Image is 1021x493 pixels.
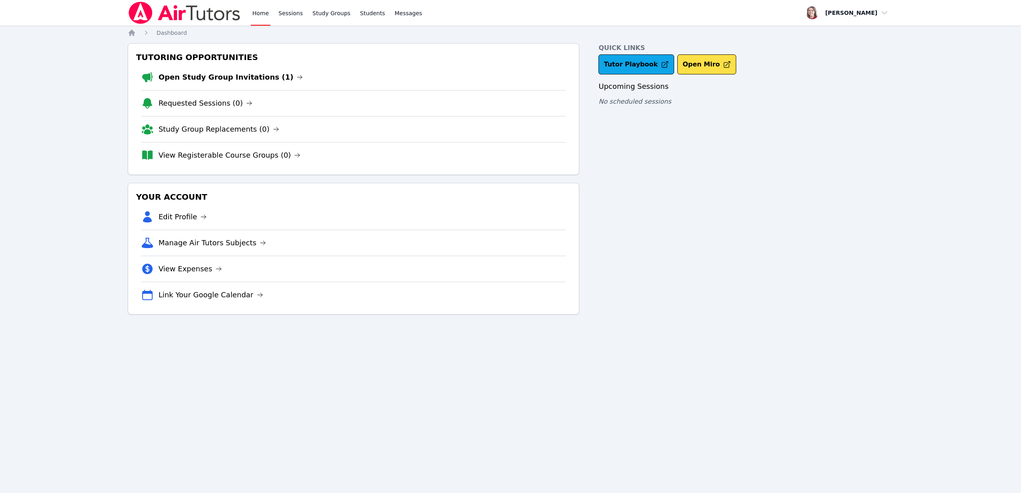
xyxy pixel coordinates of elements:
nav: Breadcrumb [128,29,894,37]
a: Study Group Replacements (0) [159,124,279,135]
span: No scheduled sessions [598,98,671,105]
img: Air Tutors [128,2,241,24]
a: Edit Profile [159,211,207,222]
a: Dashboard [157,29,187,37]
h3: Tutoring Opportunities [135,50,573,64]
a: Open Study Group Invitations (1) [159,72,303,83]
span: Messages [395,9,422,17]
a: Requested Sessions (0) [159,98,253,109]
span: Dashboard [157,30,187,36]
h3: Your Account [135,190,573,204]
a: Manage Air Tutors Subjects [159,237,266,249]
a: View Registerable Course Groups (0) [159,150,301,161]
h4: Quick Links [598,43,893,53]
a: View Expenses [159,263,222,275]
a: Link Your Google Calendar [159,289,263,301]
h3: Upcoming Sessions [598,81,893,92]
a: Tutor Playbook [598,54,674,74]
button: Open Miro [677,54,736,74]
